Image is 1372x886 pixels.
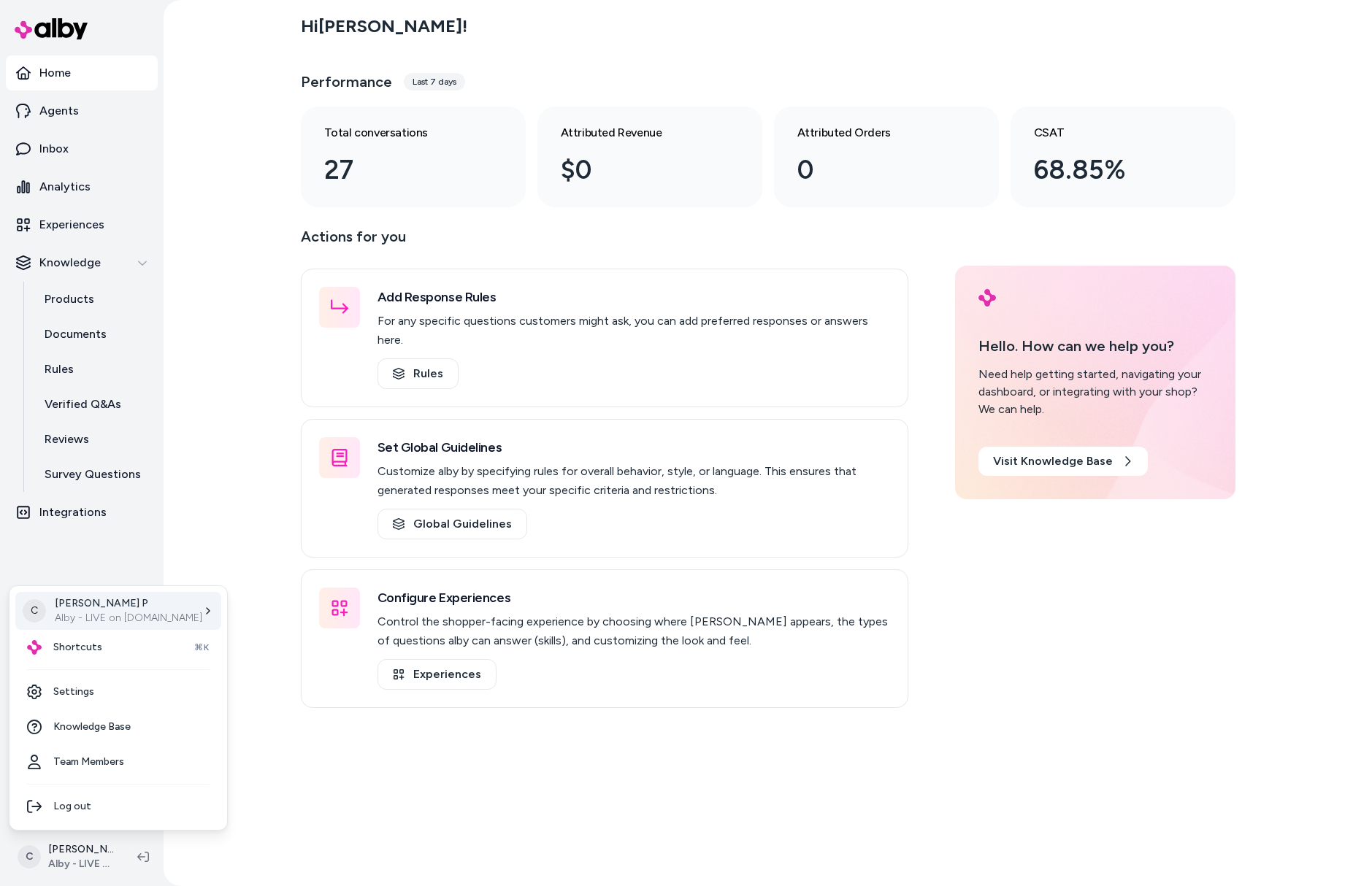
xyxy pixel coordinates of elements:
a: Team Members [15,744,221,779]
img: alby Logo [27,640,42,655]
p: Alby - LIVE on [DOMAIN_NAME] [55,611,202,625]
a: Settings [15,674,221,709]
span: Knowledge Base [53,720,131,734]
p: [PERSON_NAME] P [55,596,202,611]
div: Log out [15,789,221,824]
span: ⌘K [194,642,210,653]
span: C [23,599,46,623]
span: Shortcuts [53,640,102,655]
